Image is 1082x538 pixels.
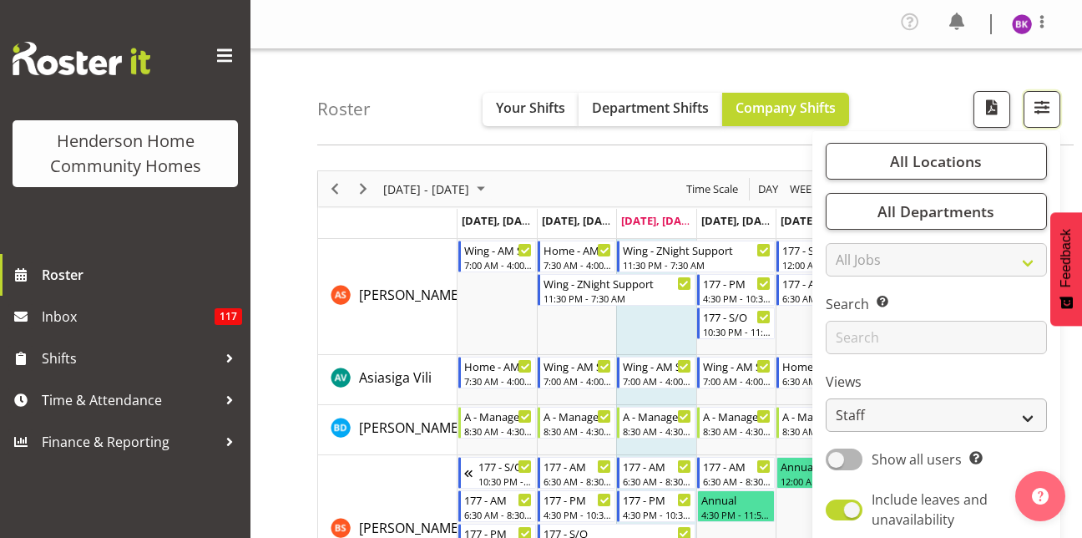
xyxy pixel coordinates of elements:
span: [DATE], [DATE] [462,213,538,228]
div: 8:30 AM - 4:30 PM [544,424,611,438]
div: 4:30 PM - 11:59 PM [701,508,771,521]
a: Asiasiga Vili [359,368,432,388]
div: 6:30 AM - 3:00 PM [782,374,850,388]
div: 8:30 AM - 4:30 PM [782,424,850,438]
div: Billie Sothern"s event - 177 - AM Begin From Tuesday, September 2, 2025 at 6:30:00 AM GMT+12:00 E... [538,457,615,489]
div: Asiasiga Vili"s event - Wing - AM Support 2 Begin From Tuesday, September 2, 2025 at 7:00:00 AM G... [538,357,615,388]
div: Annual [781,458,850,475]
span: [DATE], [DATE] [781,213,857,228]
span: Day [756,179,780,200]
div: Arshdeep Singh"s event - 177 - AM Begin From Friday, September 5, 2025 at 6:30:00 AM GMT+12:00 En... [776,274,854,306]
span: [PERSON_NAME] [359,519,463,537]
div: Arshdeep Singh"s event - Wing - ZNight Support Begin From Wednesday, September 3, 2025 at 11:30:0... [617,241,775,272]
td: Arshdeep Singh resource [318,239,458,355]
div: Wing - ZNight Support [623,241,771,258]
img: Rosterit website logo [13,42,150,75]
span: [DATE], [DATE] [542,213,618,228]
button: Feedback - Show survey [1050,212,1082,326]
div: 11:30 PM - 7:30 AM [623,258,771,272]
button: Filter Shifts [1024,91,1060,128]
div: 8:30 AM - 4:30 PM [703,424,771,438]
span: Department Shifts [592,99,709,117]
div: Asiasiga Vili"s event - Home - AM Support 3 Begin From Monday, September 1, 2025 at 7:30:00 AM GM... [458,357,536,388]
div: Arshdeep Singh"s event - 177 - S/O Begin From Thursday, September 4, 2025 at 10:30:00 PM GMT+12:0... [697,307,775,339]
div: Billie Sothern"s event - 177 - AM Begin From Wednesday, September 3, 2025 at 6:30:00 AM GMT+12:00... [617,457,695,489]
div: 6:30 AM - 8:30 AM [782,292,850,305]
div: 177 - S/O [703,308,771,325]
span: All Locations [890,151,982,171]
div: 6:30 AM - 8:30 AM [703,475,771,488]
div: 7:00 AM - 4:00 PM [544,374,611,388]
div: Barbara Dunlop"s event - A - Manager Begin From Tuesday, September 2, 2025 at 8:30:00 AM GMT+12:0... [538,407,615,439]
span: Feedback [1059,229,1074,287]
div: Billie Sothern"s event - 177 - AM Begin From Monday, September 1, 2025 at 6:30:00 AM GMT+12:00 En... [458,490,536,522]
span: Shifts [42,346,217,371]
button: Time Scale [684,179,741,200]
div: Billie Sothern"s event - 177 - PM Begin From Wednesday, September 3, 2025 at 4:30:00 PM GMT+12:00... [617,490,695,522]
div: 177 - AM [703,458,771,475]
button: All Locations [826,143,1047,180]
div: 177 - S/O [478,458,532,475]
div: Barbara Dunlop"s event - A - Manager Begin From Thursday, September 4, 2025 at 8:30:00 AM GMT+12:... [697,407,775,439]
div: Billie Sothern"s event - 177 - AM Begin From Thursday, September 4, 2025 at 6:30:00 AM GMT+12:00 ... [697,457,775,489]
div: Asiasiga Vili"s event - Wing - AM Support 2 Begin From Wednesday, September 3, 2025 at 7:00:00 AM... [617,357,695,388]
span: [PERSON_NAME] [359,286,463,304]
button: Your Shifts [483,93,579,126]
span: Asiasiga Vili [359,368,432,387]
div: 4:30 PM - 10:30 PM [623,508,690,521]
span: [DATE], [DATE] [621,213,697,228]
div: 10:30 PM - 11:59 PM [703,325,771,338]
div: 12:00 AM - 8:30 AM [781,475,850,488]
span: Week [788,179,820,200]
div: Asiasiga Vili"s event - Wing - AM Support 2 Begin From Thursday, September 4, 2025 at 7:00:00 AM ... [697,357,775,388]
div: Wing - AM Support 2 [544,358,611,374]
a: [PERSON_NAME] [359,518,463,538]
button: Timeline Week [787,179,822,200]
button: Next [352,179,375,200]
button: Department Shifts [579,93,722,126]
span: All Departments [877,201,994,221]
span: Inbox [42,304,215,329]
a: [PERSON_NAME] [359,418,463,438]
div: 4:30 PM - 10:30 PM [544,508,611,521]
div: Arshdeep Singh"s event - Wing - AM Support 2 Begin From Monday, September 1, 2025 at 7:00:00 AM G... [458,241,536,272]
div: Home - AM Support 3 [544,241,611,258]
div: 4:30 PM - 10:30 PM [703,292,771,305]
div: Billie Sothern"s event - Annual Begin From Thursday, September 4, 2025 at 4:30:00 PM GMT+12:00 En... [697,490,775,522]
span: 117 [215,308,242,325]
div: Arshdeep Singh"s event - Wing - ZNight Support Begin From Tuesday, September 2, 2025 at 11:30:00 ... [538,274,695,306]
div: 177 - PM [544,491,611,508]
span: Include leaves and unavailability [872,490,988,529]
div: Billie Sothern"s event - Annual Begin From Friday, September 5, 2025 at 12:00:00 AM GMT+12:00 End... [776,457,854,489]
div: 8:30 AM - 4:30 PM [623,424,690,438]
div: 177 - AM [623,458,690,475]
div: 6:30 AM - 8:30 AM [464,508,532,521]
span: Your Shifts [496,99,565,117]
div: 7:30 AM - 4:00 PM [464,374,532,388]
span: Roster [42,262,242,287]
div: 6:30 AM - 8:30 AM [544,475,611,488]
button: Previous [324,179,346,200]
td: Barbara Dunlop resource [318,405,458,455]
div: Arshdeep Singh"s event - Home - AM Support 3 Begin From Tuesday, September 2, 2025 at 7:30:00 AM ... [538,241,615,272]
input: Search [826,321,1047,354]
span: Time Scale [685,179,740,200]
label: Views [826,372,1047,392]
div: 7:00 AM - 4:00 PM [464,258,532,272]
div: Next [349,171,377,206]
div: Barbara Dunlop"s event - A - Manager Begin From Wednesday, September 3, 2025 at 8:30:00 AM GMT+12... [617,407,695,439]
div: 177 - AM [464,491,532,508]
div: Arshdeep Singh"s event - 177 - S/O Begin From Friday, September 5, 2025 at 12:00:00 AM GMT+12:00 ... [776,241,854,272]
div: Barbara Dunlop"s event - A - Manager Begin From Monday, September 1, 2025 at 8:30:00 AM GMT+12:00... [458,407,536,439]
div: Previous [321,171,349,206]
button: Company Shifts [722,93,849,126]
button: Download a PDF of the roster according to the set date range. [973,91,1010,128]
div: A - Manager [544,408,611,424]
div: Wing - ZNight Support [544,275,691,292]
div: 6:30 AM - 8:30 AM [623,475,690,488]
td: Asiasiga Vili resource [318,355,458,405]
div: A - Manager [703,408,771,424]
div: 8:30 AM - 4:30 PM [464,424,532,438]
div: Home - AM Support 3 [464,358,532,374]
h4: Roster [317,99,371,119]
